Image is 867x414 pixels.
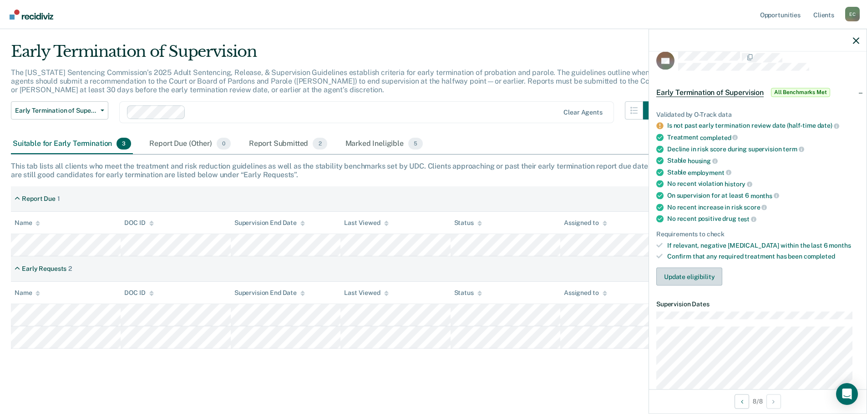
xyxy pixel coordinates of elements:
[667,180,859,188] div: No recent violation
[656,268,722,286] button: Update eligibility
[15,107,97,115] span: Early Termination of Supervision
[454,289,482,297] div: Status
[667,122,859,130] div: Is not past early termination review date (half-time date)
[408,138,423,150] span: 5
[667,253,859,260] div: Confirm that any required treatment has been
[344,289,388,297] div: Last Viewed
[735,394,749,409] button: Previous Opportunity
[656,230,859,238] div: Requirements to check
[649,389,867,413] div: 8 / 8
[656,300,859,308] dt: Supervision Dates
[688,169,731,176] span: employment
[124,289,153,297] div: DOC ID
[11,134,133,154] div: Suitable for Early Termination
[667,133,859,141] div: Treatment
[667,215,859,223] div: No recent positive drug
[750,192,779,199] span: months
[804,253,835,260] span: completed
[22,195,56,203] div: Report Due
[667,145,859,153] div: Decline in risk score during supervision
[667,203,859,211] div: No recent increase in risk
[11,68,659,94] p: The [US_STATE] Sentencing Commission’s 2025 Adult Sentencing, Release, & Supervision Guidelines e...
[700,134,738,141] span: completed
[11,42,661,68] div: Early Termination of Supervision
[667,241,859,249] div: If relevant, negative [MEDICAL_DATA] within the last 6
[454,219,482,227] div: Status
[783,145,804,153] span: term
[15,289,40,297] div: Name
[344,219,388,227] div: Last Viewed
[688,157,718,164] span: housing
[10,10,53,20] img: Recidiviz
[147,134,232,154] div: Report Due (Other)
[344,134,425,154] div: Marked Ineligible
[313,138,327,150] span: 2
[667,191,859,200] div: On supervision for at least 6
[667,157,859,165] div: Stable
[771,88,830,97] span: All Benchmarks Met
[124,219,153,227] div: DOC ID
[564,219,607,227] div: Assigned to
[649,78,867,107] div: Early Termination of SupervisionAll Benchmarks Met
[117,138,131,150] span: 3
[656,88,764,97] span: Early Termination of Supervision
[656,110,859,118] div: Validated by O-Track data
[667,168,859,176] div: Stable
[725,180,752,188] span: history
[247,134,329,154] div: Report Submitted
[68,265,72,273] div: 2
[766,394,781,409] button: Next Opportunity
[744,204,767,211] span: score
[234,289,305,297] div: Supervision End Date
[57,195,60,203] div: 1
[829,241,851,249] span: months
[738,215,756,222] span: test
[845,7,860,21] div: E C
[845,7,860,21] button: Profile dropdown button
[217,138,231,150] span: 0
[234,219,305,227] div: Supervision End Date
[563,109,602,116] div: Clear agents
[11,162,856,179] div: This tab lists all clients who meet the treatment and risk reduction guidelines as well as the st...
[22,265,66,273] div: Early Requests
[836,383,858,405] div: Open Intercom Messenger
[564,289,607,297] div: Assigned to
[15,219,40,227] div: Name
